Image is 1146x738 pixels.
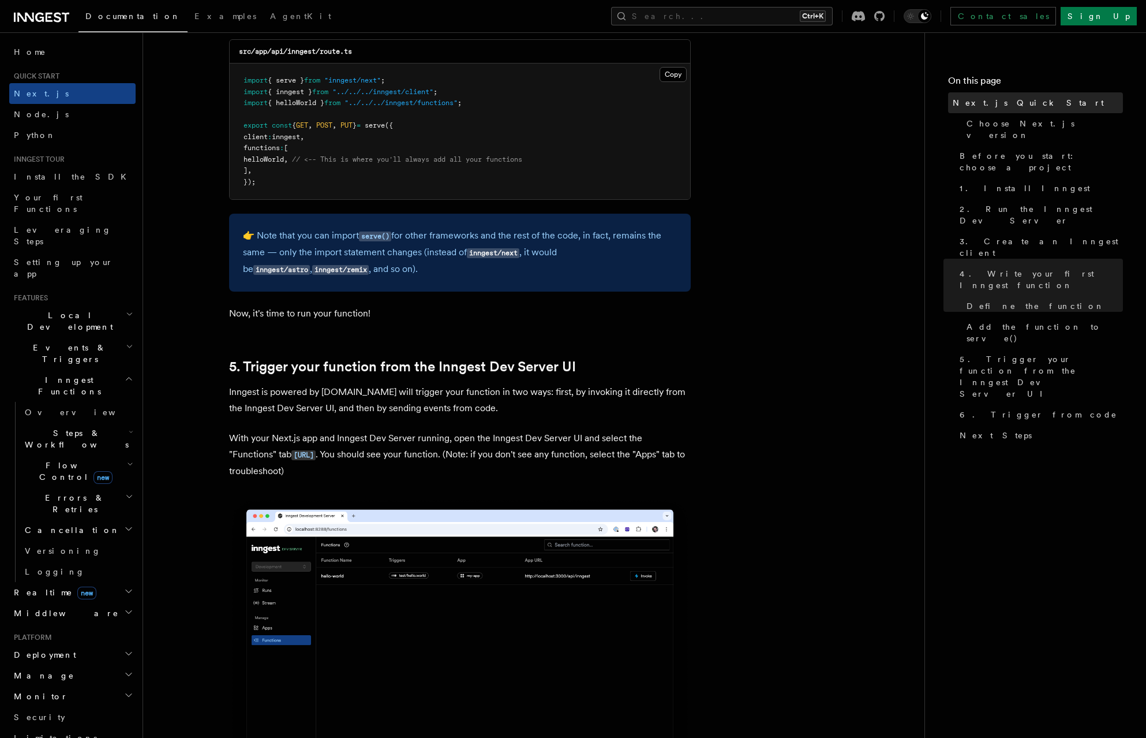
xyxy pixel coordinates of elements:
[244,121,268,129] span: export
[284,144,288,152] span: [
[20,455,136,487] button: Flow Controlnew
[948,92,1123,113] a: Next.js Quick Start
[14,225,111,246] span: Leveraging Steps
[9,665,136,686] button: Manage
[960,203,1123,226] span: 2. Run the Inngest Dev Server
[9,402,136,582] div: Inngest Functions
[280,144,284,152] span: :
[948,74,1123,92] h4: On this page
[324,76,381,84] span: "inngest/next"
[9,374,125,397] span: Inngest Functions
[194,12,256,21] span: Examples
[962,113,1123,146] a: Choose Next.js version
[353,121,357,129] span: }
[9,155,65,164] span: Inngest tour
[243,228,677,278] p: 👉 Note that you can import for other frameworks and the rest of the code, in fact, remains the sa...
[904,9,931,23] button: Toggle dark mode
[229,430,691,479] p: With your Next.js app and Inngest Dev Server running, open the Inngest Dev Server UI and select t...
[9,187,136,219] a: Your first Functions
[248,166,252,174] span: ,
[962,296,1123,316] a: Define the function
[9,587,96,598] span: Realtime
[381,76,385,84] span: ;
[960,430,1032,441] span: Next Steps
[20,561,136,582] a: Logging
[291,450,316,460] code: [URL]
[340,121,353,129] span: PUT
[9,310,126,333] span: Local Development
[9,125,136,146] a: Python
[268,99,324,107] span: { helloWorld }
[304,76,320,84] span: from
[14,131,56,140] span: Python
[253,265,310,275] code: inngest/astro
[14,193,83,214] span: Your first Functions
[14,713,65,722] span: Security
[9,72,59,81] span: Quick start
[962,316,1123,349] a: Add the function to serve()
[244,144,280,152] span: functions
[9,649,76,661] span: Deployment
[324,99,340,107] span: from
[268,133,272,141] span: :
[9,342,126,365] span: Events & Triggers
[188,3,263,31] a: Examples
[229,359,576,375] a: 5. Trigger your function from the Inngest Dev Server UI
[296,121,308,129] span: GET
[9,370,136,402] button: Inngest Functions
[14,110,69,119] span: Node.js
[9,104,136,125] a: Node.js
[9,293,48,303] span: Features
[9,305,136,337] button: Local Development
[955,349,1123,404] a: 5. Trigger your function from the Inngest Dev Server UI
[955,199,1123,231] a: 2. Run the Inngest Dev Server
[20,423,136,455] button: Steps & Workflows
[308,121,312,129] span: ,
[25,567,85,576] span: Logging
[316,121,332,129] span: POST
[950,7,1056,25] a: Contact sales
[20,492,125,515] span: Errors & Retries
[467,248,519,258] code: inngest/next
[312,265,369,275] code: inngest/remix
[244,76,268,84] span: import
[9,337,136,370] button: Events & Triggers
[960,268,1123,291] span: 4. Write your first Inngest function
[244,166,248,174] span: ]
[25,546,101,556] span: Versioning
[357,121,361,129] span: =
[385,121,393,129] span: ({
[78,3,188,32] a: Documentation
[967,321,1123,344] span: Add the function to serve()
[229,305,691,322] p: Now, it's time to run your function!
[14,89,69,98] span: Next.js
[359,230,391,241] a: serve()
[291,449,316,460] a: [URL]
[244,88,268,96] span: import
[955,146,1123,178] a: Before you start: choose a project
[9,607,119,619] span: Middleware
[332,88,433,96] span: "../../../inngest/client"
[244,99,268,107] span: import
[9,644,136,665] button: Deployment
[9,219,136,252] a: Leveraging Steps
[20,487,136,520] button: Errors & Retries
[955,178,1123,199] a: 1. Install Inngest
[660,67,687,82] button: Copy
[9,670,74,681] span: Manage
[229,384,691,416] p: Inngest is powered by [DOMAIN_NAME] will trigger your function in two ways: first, by invoking it...
[9,83,136,104] a: Next.js
[85,12,181,21] span: Documentation
[270,12,331,21] span: AgentKit
[77,587,96,599] span: new
[967,118,1123,141] span: Choose Next.js version
[14,46,46,58] span: Home
[960,353,1123,400] span: 5. Trigger your function from the Inngest Dev Server UI
[9,633,52,642] span: Platform
[332,121,336,129] span: ,
[14,172,133,181] span: Install the SDK
[960,409,1117,420] span: 6. Trigger from code
[9,42,136,62] a: Home
[244,155,284,163] span: helloWorld
[268,76,304,84] span: { serve }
